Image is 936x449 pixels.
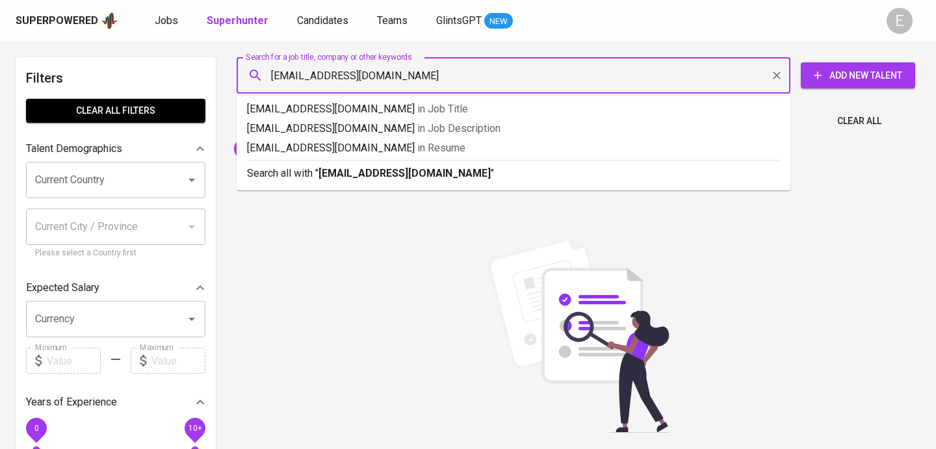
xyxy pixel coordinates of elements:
[47,348,101,374] input: Value
[183,310,201,328] button: Open
[35,247,196,260] p: Please select a Country first
[26,280,99,296] p: Expected Salary
[247,101,780,117] p: [EMAIL_ADDRESS][DOMAIN_NAME]
[318,167,491,179] b: [EMAIL_ADDRESS][DOMAIN_NAME]
[377,14,408,27] span: Teams
[207,14,268,27] b: Superhunter
[234,142,385,155] span: [EMAIL_ADDRESS][DOMAIN_NAME]
[417,142,465,154] span: in Resume
[26,141,122,157] p: Talent Demographics
[26,394,117,410] p: Years of Experience
[417,122,500,135] span: in Job Description
[36,103,195,119] span: Clear All filters
[155,14,178,27] span: Jobs
[436,13,513,29] a: GlintsGPT NEW
[801,62,915,88] button: Add New Talent
[832,109,887,133] button: Clear All
[234,138,398,159] div: [EMAIL_ADDRESS][DOMAIN_NAME]
[101,11,118,31] img: app logo
[436,14,482,27] span: GlintsGPT
[183,171,201,189] button: Open
[247,166,780,181] p: Search all with " "
[247,140,780,156] p: [EMAIL_ADDRESS][DOMAIN_NAME]
[377,13,410,29] a: Teams
[811,68,905,84] span: Add New Talent
[887,8,913,34] div: E
[207,13,271,29] a: Superhunter
[155,13,181,29] a: Jobs
[16,11,118,31] a: Superpoweredapp logo
[34,424,38,433] span: 0
[26,136,205,162] div: Talent Demographics
[481,238,676,433] img: file_searching.svg
[26,68,205,88] h6: Filters
[297,14,348,27] span: Candidates
[151,348,205,374] input: Value
[297,13,351,29] a: Candidates
[768,66,786,84] button: Clear
[26,99,205,123] button: Clear All filters
[417,103,468,115] span: in Job Title
[26,275,205,301] div: Expected Salary
[16,14,98,29] div: Superpowered
[26,389,205,415] div: Years of Experience
[837,113,881,129] span: Clear All
[484,15,513,28] span: NEW
[188,424,201,433] span: 10+
[247,121,780,136] p: [EMAIL_ADDRESS][DOMAIN_NAME]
